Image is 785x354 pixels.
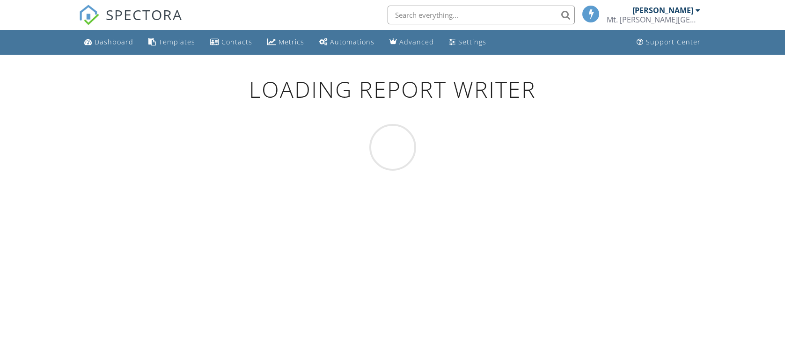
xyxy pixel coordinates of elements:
div: Metrics [279,37,304,46]
div: Support Center [646,37,701,46]
img: The Best Home Inspection Software - Spectora [79,5,99,25]
a: Metrics [264,34,308,51]
div: Automations [330,37,374,46]
div: Dashboard [95,37,133,46]
div: Mt. Oliver Borough [607,15,700,24]
div: Advanced [399,37,434,46]
a: Dashboard [81,34,137,51]
a: Automations (Basic) [315,34,378,51]
div: Templates [159,37,195,46]
a: Templates [145,34,199,51]
div: Contacts [221,37,252,46]
span: SPECTORA [106,5,183,24]
a: SPECTORA [79,13,183,32]
a: Settings [445,34,490,51]
div: [PERSON_NAME] [632,6,693,15]
a: Advanced [386,34,438,51]
input: Search everything... [388,6,575,24]
a: Support Center [633,34,704,51]
div: Settings [458,37,486,46]
a: Contacts [206,34,256,51]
